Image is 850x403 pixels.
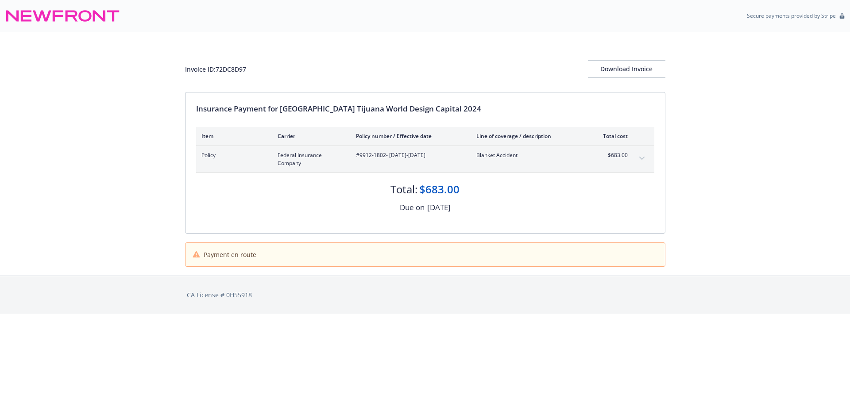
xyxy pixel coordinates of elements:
[356,132,462,140] div: Policy number / Effective date
[427,202,451,213] div: [DATE]
[595,151,628,159] span: $683.00
[595,132,628,140] div: Total cost
[588,61,665,77] div: Download Invoice
[476,151,580,159] span: Blanket Accident
[278,151,342,167] span: Federal Insurance Company
[201,151,263,159] span: Policy
[419,182,460,197] div: $683.00
[204,250,256,259] span: Payment en route
[187,290,664,299] div: CA License # 0H55918
[201,132,263,140] div: Item
[635,151,649,165] button: expand content
[278,132,342,140] div: Carrier
[747,12,836,19] p: Secure payments provided by Stripe
[476,132,580,140] div: Line of coverage / description
[400,202,425,213] div: Due on
[390,182,417,197] div: Total:
[185,65,246,74] div: Invoice ID: 72DC8D97
[588,60,665,78] button: Download Invoice
[196,146,654,173] div: PolicyFederal Insurance Company#9912-1802- [DATE]-[DATE]Blanket Accident$683.00expand content
[196,103,654,115] div: Insurance Payment for [GEOGRAPHIC_DATA] Tijuana World Design Capital 2024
